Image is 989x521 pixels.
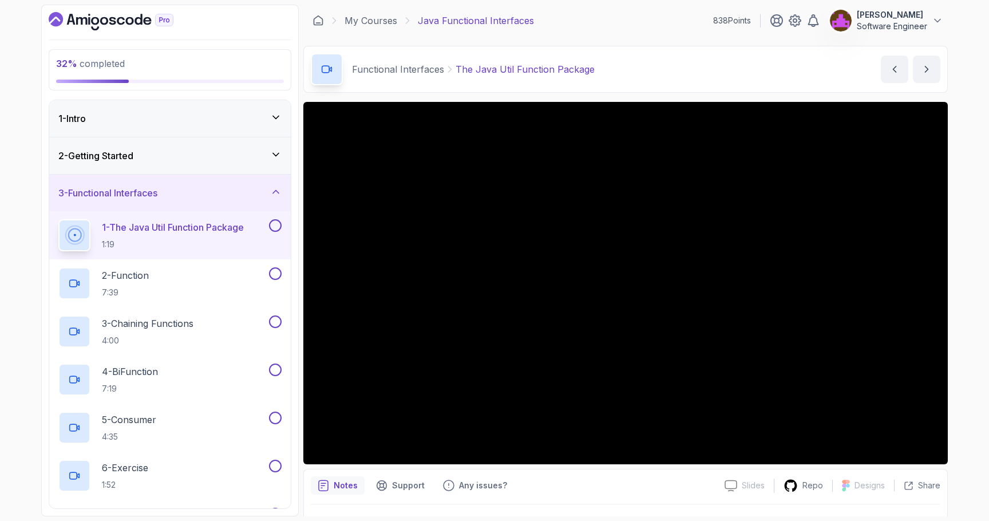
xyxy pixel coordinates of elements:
[334,480,358,491] p: Notes
[456,62,595,76] p: The Java Util Function Package
[857,9,927,21] p: [PERSON_NAME]
[352,62,444,76] p: Functional Interfaces
[102,220,244,234] p: 1 - The Java Util Function Package
[102,287,149,298] p: 7:39
[102,335,193,346] p: 4:00
[102,479,148,491] p: 1:52
[58,219,282,251] button: 1-The Java Util Function Package1:19
[392,480,425,491] p: Support
[58,112,86,125] h3: 1 - Intro
[829,9,943,32] button: user profile image[PERSON_NAME]Software Engineer
[49,175,291,211] button: 3-Functional Interfaces
[102,365,158,378] p: 4 - BiFunction
[102,413,156,427] p: 5 - Consumer
[102,431,156,443] p: 4:35
[713,15,751,26] p: 838 Points
[913,56,940,83] button: next content
[418,14,534,27] p: Java Functional Interfaces
[855,480,885,491] p: Designs
[58,149,133,163] h3: 2 - Getting Started
[56,58,77,69] span: 32 %
[830,10,852,31] img: user profile image
[58,460,282,492] button: 6-Exercise1:52
[56,58,125,69] span: completed
[58,412,282,444] button: 5-Consumer4:35
[303,102,948,464] iframe: 1 - The java util function package
[58,315,282,348] button: 3-Chaining Functions4:00
[102,239,244,250] p: 1:19
[102,383,158,394] p: 7:19
[311,476,365,495] button: notes button
[49,137,291,174] button: 2-Getting Started
[58,364,282,396] button: 4-BiFunction7:19
[312,15,324,26] a: Dashboard
[436,476,514,495] button: Feedback button
[102,317,193,330] p: 3 - Chaining Functions
[345,14,397,27] a: My Courses
[774,479,832,493] a: Repo
[58,186,157,200] h3: 3 - Functional Interfaces
[58,267,282,299] button: 2-Function7:39
[102,269,149,282] p: 2 - Function
[857,21,927,32] p: Software Engineer
[802,480,823,491] p: Repo
[918,449,989,504] iframe: chat widget
[369,476,432,495] button: Support button
[102,461,148,475] p: 6 - Exercise
[49,100,291,137] button: 1-Intro
[742,480,765,491] p: Slides
[49,12,200,30] a: Dashboard
[894,480,940,491] button: Share
[881,56,908,83] button: previous content
[459,480,507,491] p: Any issues?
